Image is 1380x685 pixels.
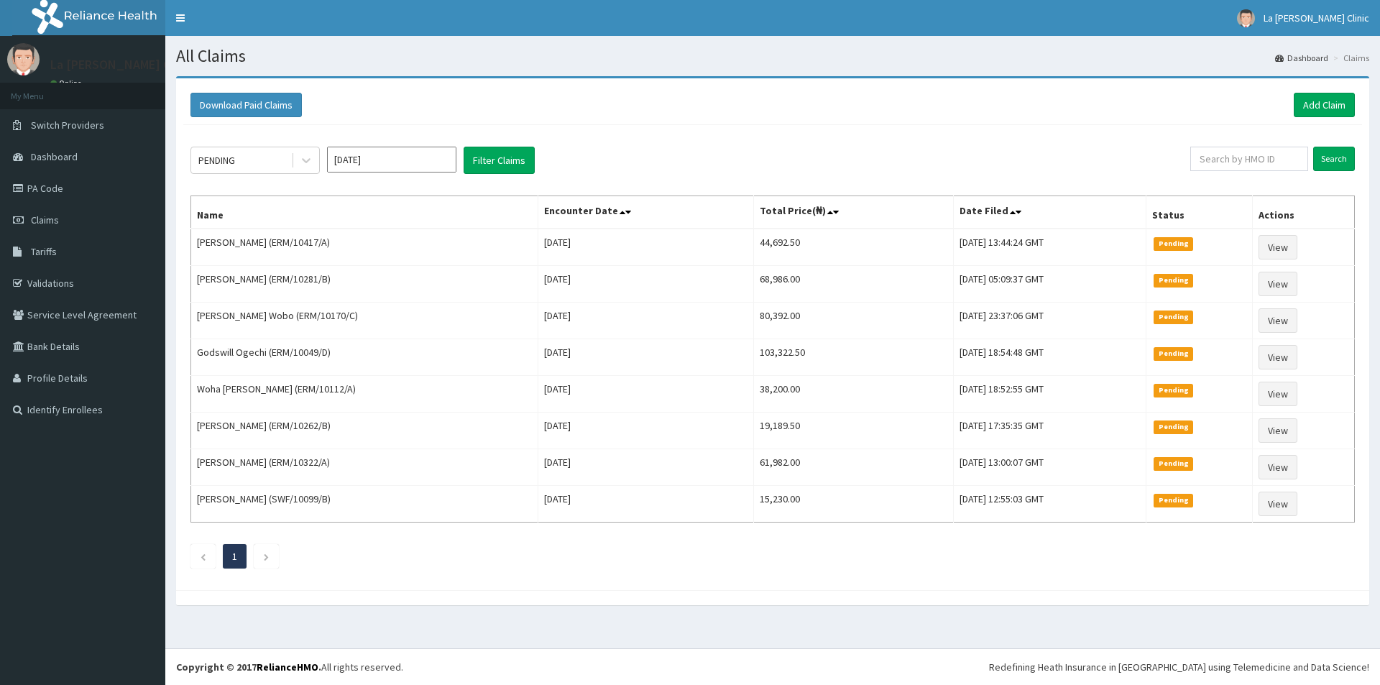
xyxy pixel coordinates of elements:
[50,58,193,71] p: La [PERSON_NAME] Clinic
[176,661,321,673] strong: Copyright © 2017 .
[1294,93,1355,117] a: Add Claim
[31,119,104,132] span: Switch Providers
[31,150,78,163] span: Dashboard
[954,376,1146,413] td: [DATE] 18:52:55 GMT
[1264,12,1369,24] span: La [PERSON_NAME] Clinic
[1313,147,1355,171] input: Search
[1259,308,1297,333] a: View
[954,449,1146,486] td: [DATE] 13:00:07 GMT
[538,486,753,523] td: [DATE]
[538,229,753,266] td: [DATE]
[1259,235,1297,259] a: View
[232,550,237,563] a: Page 1 is your current page
[753,266,953,303] td: 68,986.00
[1154,274,1193,287] span: Pending
[538,376,753,413] td: [DATE]
[191,229,538,266] td: [PERSON_NAME] (ERM/10417/A)
[753,449,953,486] td: 61,982.00
[753,303,953,339] td: 80,392.00
[7,43,40,75] img: User Image
[176,47,1369,65] h1: All Claims
[538,303,753,339] td: [DATE]
[1154,311,1193,323] span: Pending
[1154,457,1193,470] span: Pending
[1154,237,1193,250] span: Pending
[753,339,953,376] td: 103,322.50
[191,486,538,523] td: [PERSON_NAME] (SWF/10099/B)
[190,93,302,117] button: Download Paid Claims
[1146,196,1252,229] th: Status
[1154,420,1193,433] span: Pending
[538,449,753,486] td: [DATE]
[1259,382,1297,406] a: View
[191,266,538,303] td: [PERSON_NAME] (ERM/10281/B)
[538,266,753,303] td: [DATE]
[538,339,753,376] td: [DATE]
[1154,494,1193,507] span: Pending
[257,661,318,673] a: RelianceHMO
[200,550,206,563] a: Previous page
[753,413,953,449] td: 19,189.50
[1252,196,1354,229] th: Actions
[753,229,953,266] td: 44,692.50
[1259,345,1297,369] a: View
[191,449,538,486] td: [PERSON_NAME] (ERM/10322/A)
[327,147,456,173] input: Select Month and Year
[1259,455,1297,479] a: View
[191,413,538,449] td: [PERSON_NAME] (ERM/10262/B)
[1330,52,1369,64] li: Claims
[191,196,538,229] th: Name
[1154,384,1193,397] span: Pending
[191,376,538,413] td: Woha [PERSON_NAME] (ERM/10112/A)
[954,303,1146,339] td: [DATE] 23:37:06 GMT
[954,196,1146,229] th: Date Filed
[198,153,235,167] div: PENDING
[1237,9,1255,27] img: User Image
[954,229,1146,266] td: [DATE] 13:44:24 GMT
[263,550,270,563] a: Next page
[1259,418,1297,443] a: View
[954,339,1146,376] td: [DATE] 18:54:48 GMT
[31,213,59,226] span: Claims
[1275,52,1328,64] a: Dashboard
[191,339,538,376] td: Godswill Ogechi (ERM/10049/D)
[753,196,953,229] th: Total Price(₦)
[1154,347,1193,360] span: Pending
[989,660,1369,674] div: Redefining Heath Insurance in [GEOGRAPHIC_DATA] using Telemedicine and Data Science!
[753,486,953,523] td: 15,230.00
[538,413,753,449] td: [DATE]
[1190,147,1308,171] input: Search by HMO ID
[1259,492,1297,516] a: View
[191,303,538,339] td: [PERSON_NAME] Wobo (ERM/10170/C)
[165,648,1380,685] footer: All rights reserved.
[464,147,535,174] button: Filter Claims
[1259,272,1297,296] a: View
[753,376,953,413] td: 38,200.00
[538,196,753,229] th: Encounter Date
[954,266,1146,303] td: [DATE] 05:09:37 GMT
[954,413,1146,449] td: [DATE] 17:35:35 GMT
[954,486,1146,523] td: [DATE] 12:55:03 GMT
[50,78,85,88] a: Online
[31,245,57,258] span: Tariffs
